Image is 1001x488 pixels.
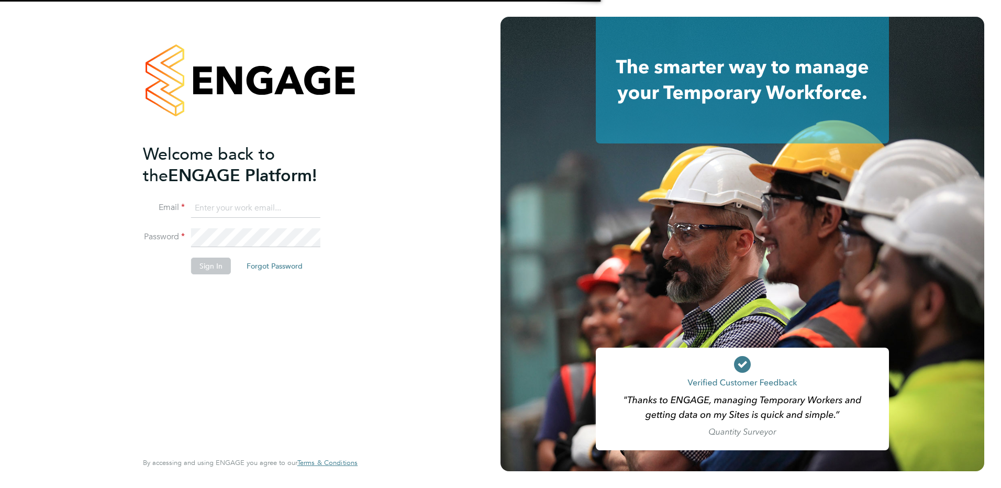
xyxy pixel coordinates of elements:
h2: ENGAGE Platform! [143,143,347,186]
label: Password [143,231,185,242]
button: Forgot Password [238,258,311,274]
input: Enter your work email... [191,199,320,218]
span: By accessing and using ENGAGE you agree to our [143,458,358,467]
span: Terms & Conditions [297,458,358,467]
label: Email [143,202,185,213]
span: Welcome back to the [143,144,275,186]
button: Sign In [191,258,231,274]
a: Terms & Conditions [297,459,358,467]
